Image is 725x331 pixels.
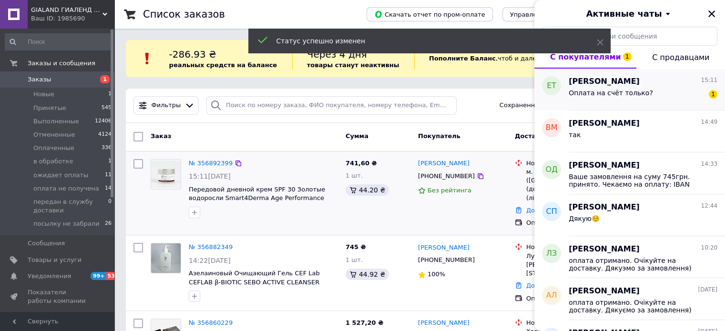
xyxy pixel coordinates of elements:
h1: Список заказов [143,9,225,20]
span: 1 [623,52,632,61]
span: Сумма [346,132,368,140]
div: Оплата на счет [526,219,623,227]
span: Фильтры [152,101,181,110]
span: 1 [709,90,717,99]
span: [PERSON_NAME] [569,76,640,87]
span: оплата не получена [33,184,99,193]
span: Скачать отчет по пром-оплате [374,10,485,19]
input: Поиск [5,33,112,50]
span: 14:49 [701,118,717,126]
span: 14:33 [701,160,717,168]
span: Дякую☺️ [569,215,600,222]
span: 0 [108,198,112,215]
span: Заказы и сообщения [28,59,95,68]
span: Оплата на счёт только? [569,89,653,97]
span: ожидает оплаты [33,171,88,180]
span: Показатели работы компании [28,288,88,305]
div: Статус успешно изменен [276,36,573,46]
span: [PERSON_NAME] [569,244,640,255]
button: ЛЗ[PERSON_NAME]10:20оплата отримано. Очікуйте на доставку. Дякуэмо за замовлення) [534,236,725,278]
span: 99+ [91,272,106,280]
span: 545 [102,104,112,112]
span: Управление статусами [510,11,585,18]
span: 14:22[DATE] [189,257,231,264]
a: [PERSON_NAME] [418,243,470,252]
button: ОД[PERSON_NAME]14:33Ваше замовлення на суму 745грн. принято. Чекаємо на оплату: IBAN [FINANCIAL_I... [534,152,725,194]
div: Луцьк, №21 (до 30 кг): вул. [PERSON_NAME][STREET_ADDRESS] [526,252,623,278]
span: СП [546,206,557,217]
span: 15:11[DATE] [189,172,231,180]
span: 15:11 [701,76,717,84]
button: ВМ[PERSON_NAME]14:49так [534,110,725,152]
span: [PERSON_NAME] [569,286,640,297]
span: 336 [102,144,112,152]
span: Ваше замовлення на суму 745грн. принято. Чекаємо на оплату: IBAN [FINANCIAL_ID] ІПН/ЄДРПОУ 346800... [569,173,704,188]
button: СП[PERSON_NAME]12:44Дякую☺️ [534,194,725,236]
a: Азелаиновый Очищающий Гель CEF Lab CEFLAB β-BIOTIC SEBO ACTIVE CLEANSER [189,270,320,286]
span: так [569,131,581,139]
a: [PERSON_NAME] [418,159,470,168]
span: ОД [545,164,557,175]
span: Товары и услуги [28,256,82,264]
span: 4124 [98,130,112,139]
span: 12:44 [701,202,717,210]
span: -286.93 ₴ [169,49,216,60]
span: Принятые [33,104,66,112]
span: 1 шт. [346,256,363,263]
span: Оплаченные [33,144,74,152]
button: Активные чаты [561,8,698,20]
div: Нова Пошта [526,243,623,251]
div: 44.20 ₴ [346,184,389,196]
div: м. [GEOGRAPHIC_DATA] ([GEOGRAPHIC_DATA].), №287 (до 30 кг): вул. Гната Юри, 7 (літера А) [526,168,623,202]
b: товары станут неактивны [307,61,399,69]
span: 1 [108,157,112,166]
a: Фото товару [151,243,181,273]
span: Заказ [151,132,171,140]
a: [PERSON_NAME] [418,319,470,328]
span: [PERSON_NAME] [569,160,640,171]
span: Сохраненные фильтры: [500,101,577,110]
b: Пополните Баланс [429,55,496,62]
a: № 356892399 [189,160,233,167]
span: Без рейтинга [428,187,471,194]
span: 11 [105,171,112,180]
span: [DATE] [698,286,717,294]
div: [PHONE_NUMBER] [416,170,477,182]
button: АЛ[PERSON_NAME][DATE]оплата отримано. Очікуйте на доставку. Дякуємо за замовлення) [534,278,725,320]
a: № 356860229 [189,319,233,326]
div: 44.92 ₴ [346,269,389,280]
button: Закрыть [706,8,717,20]
span: Выполненные [33,117,79,126]
button: С покупателями1 [534,46,636,69]
span: ВМ [546,122,558,133]
img: :exclamation: [140,51,154,66]
input: Поиск чата или сообщения [542,27,717,46]
img: Фото товару [151,243,181,273]
span: Новые [33,90,54,99]
span: оплата отримано. Очікуйте на доставку. Дякуємо за замовлення) [569,299,704,314]
span: 741,60 ₴ [346,160,377,167]
span: Уведомления [28,272,71,281]
div: Оплата на счет [526,294,623,303]
span: ЛЗ [546,248,557,259]
button: Скачать отчет по пром-оплате [367,7,493,21]
span: посылку не забрали [33,220,99,228]
span: Сообщения [28,239,65,248]
span: Покупатель [418,132,460,140]
span: 26 [105,220,112,228]
b: реальных средств на балансе [169,61,277,69]
a: Фото товару [151,159,181,190]
a: № 356882349 [189,243,233,251]
a: Добавить ЭН [526,207,568,214]
span: [PERSON_NAME] [569,118,640,129]
div: Ваш ID: 1985690 [31,14,114,23]
a: Передовой дневной крем SPF 30 Золотые водоросли Smart4Derma Age Performance DAY CREAM SPF 30 GOLD... [189,186,325,211]
span: 12406 [95,117,112,126]
div: , чтоб и далее получать заказы [414,48,613,70]
span: 1 [108,90,112,99]
span: 100% [428,271,445,278]
div: [PHONE_NUMBER] [416,254,477,266]
span: передан в службу доставки [33,198,108,215]
span: АЛ [546,290,557,301]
